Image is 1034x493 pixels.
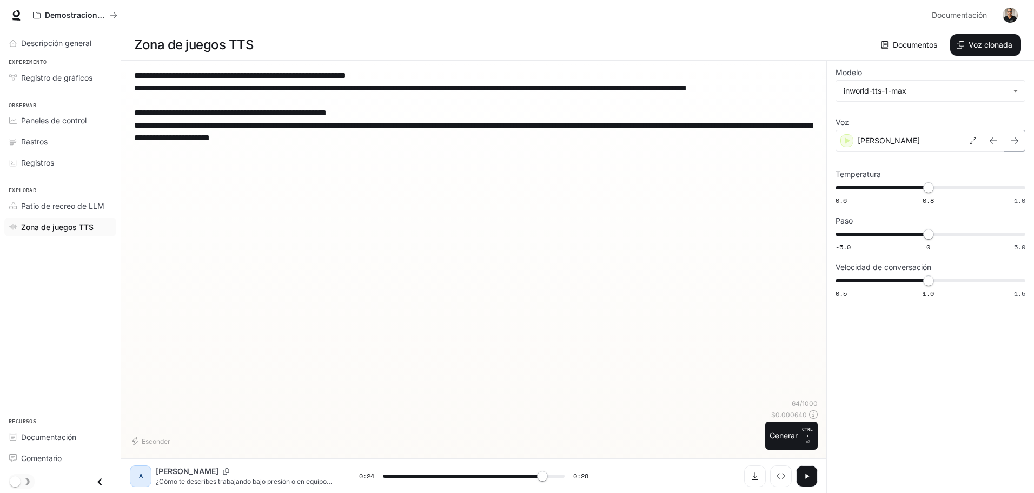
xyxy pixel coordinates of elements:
[21,73,92,82] font: Registro de gráficos
[770,431,798,440] font: Generar
[21,137,48,146] font: Rastros
[4,68,116,87] a: Registro de gráficos
[9,187,36,194] font: Explorar
[893,40,937,49] font: Documentos
[4,449,116,468] a: Comentario
[4,132,116,151] a: Rastros
[130,432,175,450] button: Esconder
[836,242,851,252] font: -5.0
[21,453,62,463] font: Comentario
[923,196,934,205] font: 0.8
[1014,196,1025,205] font: 1.0
[1014,289,1025,298] font: 1.5
[836,68,862,77] font: Modelo
[802,426,813,438] font: CTRL +
[802,399,818,407] font: 1000
[9,418,36,425] font: Recursos
[21,116,87,125] font: Paneles de control
[836,289,847,298] font: 0.5
[836,216,853,225] font: Paso
[9,58,47,65] font: Experimento
[927,4,995,26] a: Documentación
[4,34,116,52] a: Descripción general
[10,475,21,487] span: Alternar modo oscuro
[4,218,116,236] a: Zona de juegos TTS
[836,169,881,179] font: Temperatura
[21,38,91,48] font: Descripción general
[28,4,122,26] button: Todos los espacios de trabajo
[744,465,766,487] button: Descargar audio
[21,432,76,442] font: Documentación
[134,37,254,52] font: Zona de juegos TTS
[836,262,931,272] font: Velocidad de conversación
[999,4,1021,26] button: Avatar de usuario
[800,399,802,407] font: /
[156,466,218,476] font: [PERSON_NAME]
[836,117,849,127] font: Voz
[4,196,116,215] a: Patio de recreo de LLM
[21,201,104,211] font: Patio de recreo de LLM
[923,289,934,298] font: 1.0
[139,472,143,479] font: A
[142,437,170,445] font: Esconder
[950,34,1021,56] button: Voz clonada
[836,196,847,205] font: 0.6
[765,422,818,450] button: GenerarCTRL +⏎
[573,471,588,481] font: 0:28
[836,81,1025,101] div: inworld-tts-1-max
[21,222,94,232] font: Zona de juegos TTS
[792,399,800,407] font: 64
[926,242,930,252] font: 0
[844,86,906,95] font: inworld-tts-1-max
[218,468,234,475] button: Copiar ID de voz
[770,465,792,487] button: Inspeccionar
[969,40,1012,49] font: Voz clonada
[4,428,116,446] a: Documentación
[771,411,775,419] font: $
[806,439,810,444] font: ⏎
[359,471,374,481] font: 0:24
[9,102,36,109] font: Observar
[88,471,112,493] button: Cerrar cajón
[1014,242,1025,252] font: 5.0
[4,153,116,172] a: Registros
[4,111,116,130] a: Paneles de control
[879,34,942,56] a: Documentos
[932,10,987,19] font: Documentación
[775,411,807,419] font: 0.000640
[45,10,176,19] font: Demostraciones de IA en el mundo
[858,136,920,145] font: [PERSON_NAME]
[1003,8,1018,23] img: Avatar de usuario
[21,158,54,167] font: Registros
